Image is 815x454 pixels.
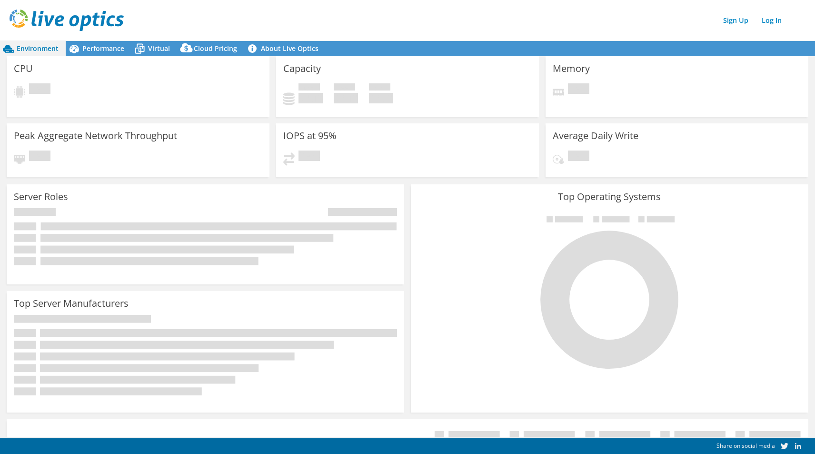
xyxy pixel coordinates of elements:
a: Sign Up [718,13,753,27]
span: Performance [82,44,124,53]
h3: CPU [14,63,33,74]
h3: Top Server Manufacturers [14,298,129,309]
a: About Live Optics [244,41,326,56]
h3: Capacity [283,63,321,74]
span: Pending [29,151,50,163]
span: Free [334,83,355,93]
h4: 0 GiB [298,93,323,103]
span: Pending [29,83,50,96]
h3: Server Roles [14,192,68,202]
span: Cloud Pricing [194,44,237,53]
img: live_optics_svg.svg [10,10,124,31]
a: Log In [757,13,786,27]
h3: Average Daily Write [553,131,638,141]
h4: 0 GiB [369,93,393,103]
span: Used [298,83,320,93]
h3: Memory [553,63,590,74]
h3: Peak Aggregate Network Throughput [14,131,177,141]
span: Share on social media [716,442,775,450]
h3: IOPS at 95% [283,131,337,141]
span: Total [369,83,390,93]
span: Environment [17,44,59,53]
h3: Top Operating Systems [418,192,801,202]
span: Virtual [148,44,170,53]
span: Pending [568,151,589,163]
span: Pending [298,151,320,163]
span: Pending [568,83,589,96]
h4: 0 GiB [334,93,358,103]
